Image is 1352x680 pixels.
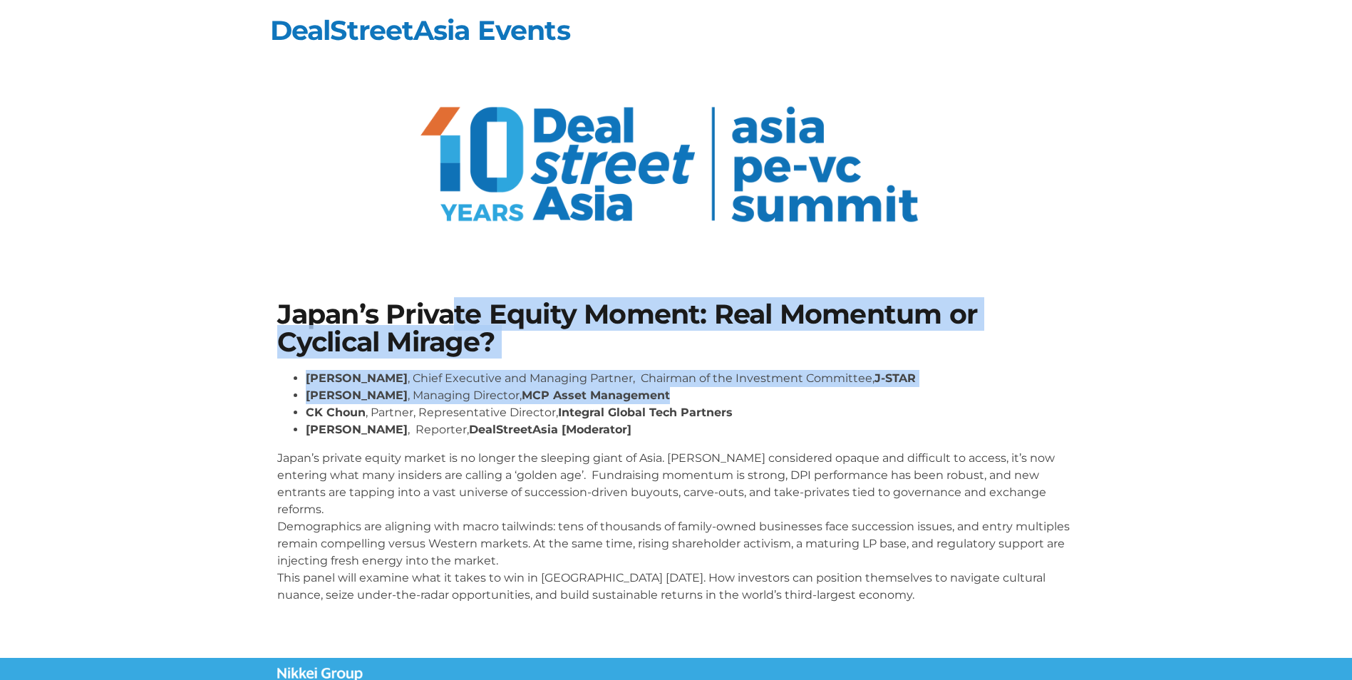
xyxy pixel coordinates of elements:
[306,387,1075,404] li: , Managing Director,
[522,388,670,402] strong: MCP Asset Management
[306,421,1075,438] li: , Reporter,
[306,388,408,402] strong: [PERSON_NAME]
[306,406,366,419] strong: CK Choun
[277,301,1075,356] h1: Japan’s Private Equity Moment: Real Momentum or Cyclical Mirage?
[306,370,1075,387] li: , Chief Executive and Managing Partner, Chairman of the Investment Committee,
[270,14,570,47] a: DealStreetAsia Events
[874,371,916,385] strong: J-STAR
[306,404,1075,421] li: , Partner, Representative Director,
[558,406,733,419] strong: Integral Global Tech Partners
[469,423,631,436] strong: DealStreetAsia [Moderator]
[277,450,1075,604] p: Japan’s private equity market is no longer the sleeping giant of Asia. [PERSON_NAME] considered o...
[306,423,408,436] strong: [PERSON_NAME]
[306,371,408,385] strong: [PERSON_NAME]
